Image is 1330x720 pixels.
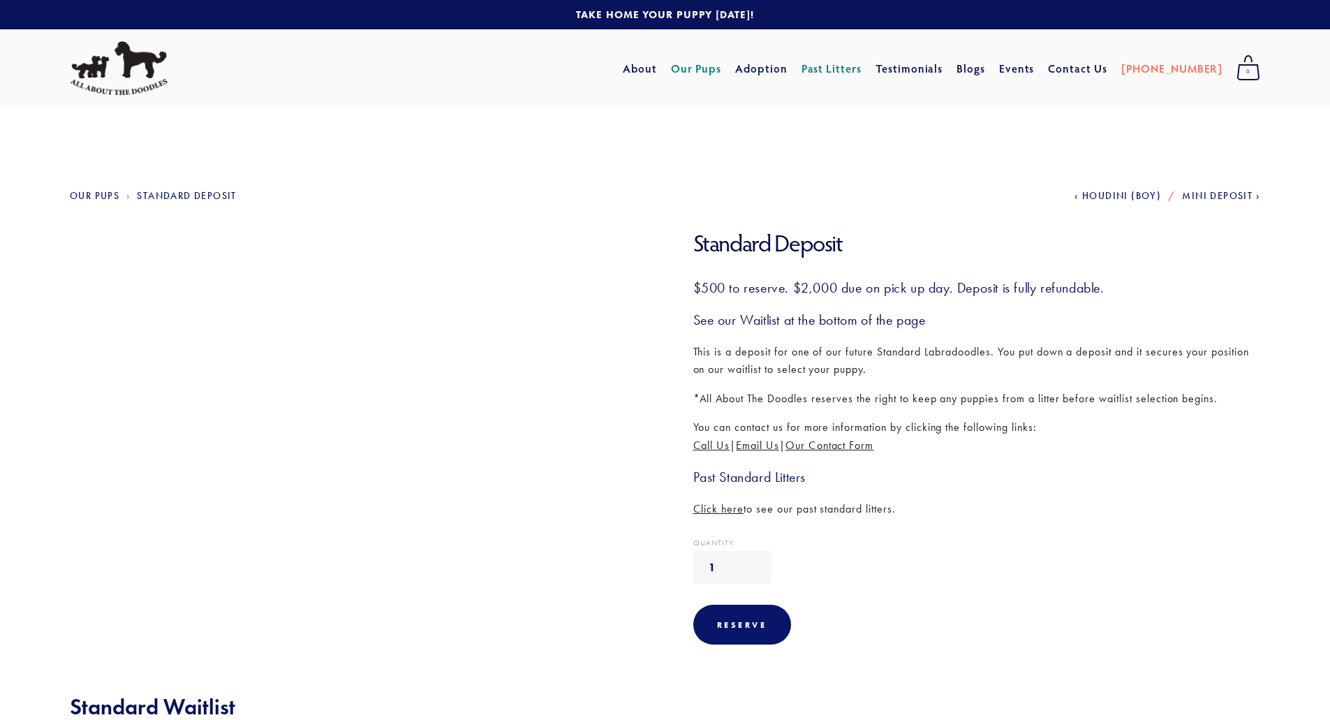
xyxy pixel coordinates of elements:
a: Our Pups [671,56,722,81]
div: Reserve [693,605,791,645]
a: [PHONE_NUMBER] [1121,56,1222,81]
a: 0 items in cart [1229,51,1267,86]
p: This is a deposit for one of our future Standard Labradoodles. You put down a deposit and it secu... [693,343,1261,379]
img: All About The Doodles [70,41,168,96]
a: Events [999,56,1035,81]
h3: See our Waitlist at the bottom of the page [693,311,1261,329]
a: Call Us [693,439,730,452]
a: Our Pups [70,190,119,202]
a: About [623,56,657,81]
a: Testimonials [875,56,943,81]
a: Email Us [736,439,779,452]
p: You can contact us for more information by clicking the following links: | | [693,418,1261,454]
a: Blogs [956,56,985,81]
span: 0 [1236,63,1260,81]
a: Contact Us [1048,56,1107,81]
div: Reserve [717,619,767,630]
h2: Standard Waitlist [70,693,1260,720]
a: Our Contact Form [785,439,873,452]
a: Click here [693,502,744,515]
a: Mini Deposit [1182,190,1260,202]
a: Past Litters [801,61,862,75]
h3: $500 to reserve. $2,000 due on pick up day. Deposit is fully refundable. [693,279,1261,297]
a: Houdini (Boy) [1074,190,1161,202]
div: Quantity: [693,539,1261,547]
input: Quantity [693,551,771,584]
p: *All About The Doodles reserves the right to keep any puppies from a litter before waitlist selec... [693,390,1261,408]
a: Adoption [735,56,788,81]
span: Mini Deposit [1182,190,1253,202]
span: Houdini (Boy) [1082,190,1161,202]
a: Standard Deposit [137,190,236,202]
h1: Standard Deposit [693,229,1261,258]
h3: Past Standard Litters [693,468,1261,486]
p: to see our past standard litters. [693,500,1261,518]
